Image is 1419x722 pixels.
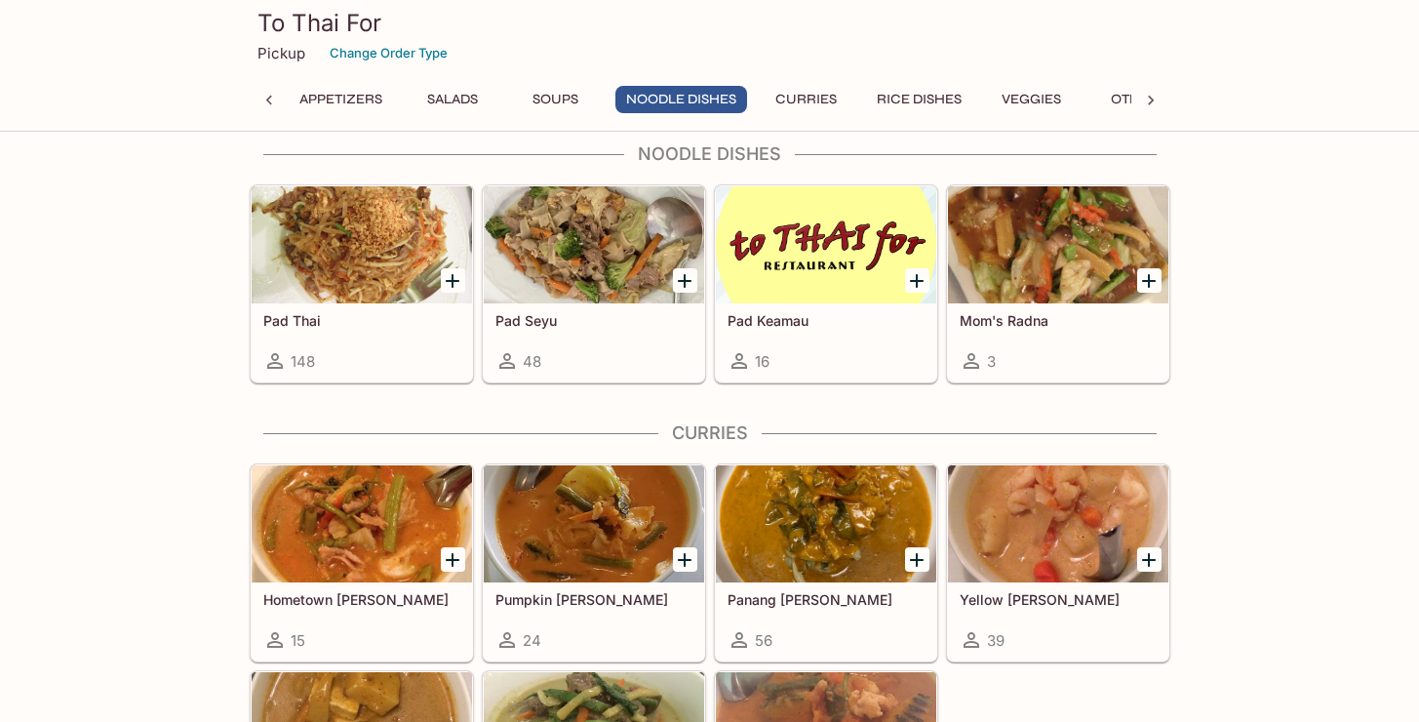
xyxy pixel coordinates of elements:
[947,185,1169,382] a: Mom's Radna3
[960,312,1157,329] h5: Mom's Radna
[251,185,473,382] a: Pad Thai148
[1091,86,1179,113] button: Other
[257,44,305,62] p: Pickup
[252,186,472,303] div: Pad Thai
[252,465,472,582] div: Hometown Curry
[948,186,1168,303] div: Mom's Radna
[291,352,315,371] span: 148
[250,143,1170,165] h4: Noodle Dishes
[321,38,456,68] button: Change Order Type
[755,631,772,650] span: 56
[257,8,1163,38] h3: To Thai For
[250,422,1170,444] h4: Curries
[289,86,393,113] button: Appetizers
[755,352,769,371] span: 16
[716,186,936,303] div: Pad Keamau
[987,631,1005,650] span: 39
[523,631,541,650] span: 24
[523,352,541,371] span: 48
[263,312,460,329] h5: Pad Thai
[441,268,465,293] button: Add Pad Thai
[987,352,996,371] span: 3
[483,464,705,662] a: Pumpkin [PERSON_NAME]24
[512,86,600,113] button: Soups
[716,465,936,582] div: Panang Curry
[905,268,929,293] button: Add Pad Keamau
[715,185,937,382] a: Pad Keamau16
[988,86,1076,113] button: Veggies
[948,465,1168,582] div: Yellow Curry
[947,464,1169,662] a: Yellow [PERSON_NAME]39
[673,547,697,572] button: Add Pumpkin Curry
[251,464,473,662] a: Hometown [PERSON_NAME]15
[728,591,925,608] h5: Panang [PERSON_NAME]
[263,591,460,608] h5: Hometown [PERSON_NAME]
[409,86,496,113] button: Salads
[484,186,704,303] div: Pad Seyu
[866,86,972,113] button: Rice Dishes
[615,86,747,113] button: Noodle Dishes
[291,631,305,650] span: 15
[728,312,925,329] h5: Pad Keamau
[1137,268,1162,293] button: Add Mom's Radna
[483,185,705,382] a: Pad Seyu48
[484,465,704,582] div: Pumpkin Curry
[960,591,1157,608] h5: Yellow [PERSON_NAME]
[495,312,692,329] h5: Pad Seyu
[1137,547,1162,572] button: Add Yellow Curry
[715,464,937,662] a: Panang [PERSON_NAME]56
[905,547,929,572] button: Add Panang Curry
[495,591,692,608] h5: Pumpkin [PERSON_NAME]
[763,86,850,113] button: Curries
[673,268,697,293] button: Add Pad Seyu
[441,547,465,572] button: Add Hometown Curry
